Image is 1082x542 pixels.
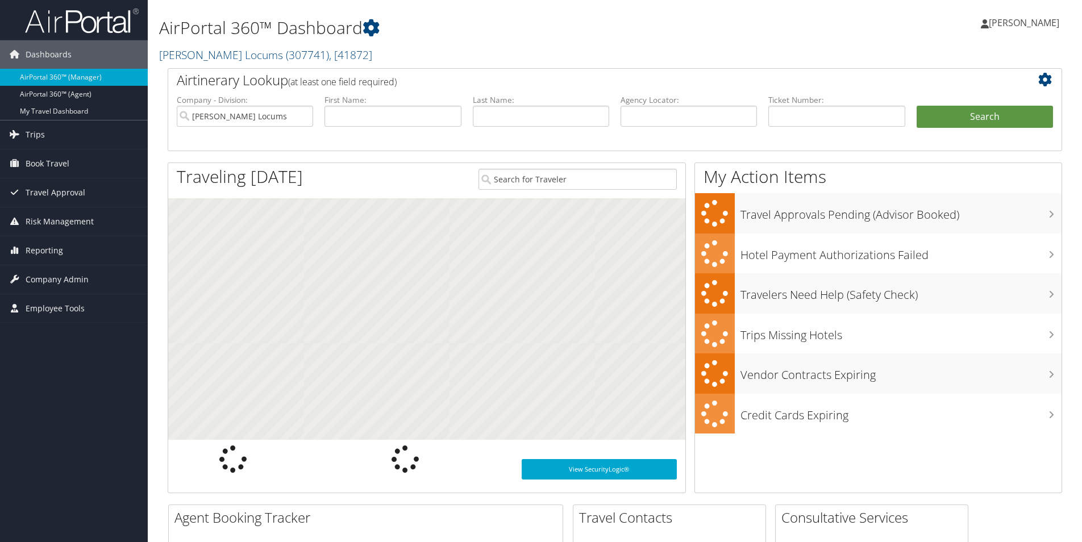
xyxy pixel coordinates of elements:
a: Vendor Contracts Expiring [695,353,1062,394]
span: Travel Approval [26,178,85,207]
span: Trips [26,120,45,149]
h2: Agent Booking Tracker [174,508,563,527]
h2: Travel Contacts [579,508,765,527]
span: Book Travel [26,149,69,178]
h2: Airtinerary Lookup [177,70,979,90]
span: Reporting [26,236,63,265]
span: , [ 41872 ] [329,47,372,62]
h1: Traveling [DATE] [177,165,303,189]
span: [PERSON_NAME] [989,16,1059,29]
h3: Travelers Need Help (Safety Check) [740,281,1062,303]
span: Risk Management [26,207,94,236]
h3: Trips Missing Hotels [740,322,1062,343]
a: View SecurityLogic® [522,459,677,480]
a: [PERSON_NAME] [981,6,1071,40]
h3: Travel Approvals Pending (Advisor Booked) [740,201,1062,223]
span: Company Admin [26,265,89,294]
span: Employee Tools [26,294,85,323]
h3: Hotel Payment Authorizations Failed [740,241,1062,263]
h1: AirPortal 360™ Dashboard [159,16,767,40]
span: Dashboards [26,40,72,69]
a: Credit Cards Expiring [695,394,1062,434]
a: Hotel Payment Authorizations Failed [695,234,1062,274]
a: Trips Missing Hotels [695,314,1062,354]
a: Travelers Need Help (Safety Check) [695,273,1062,314]
label: Ticket Number: [768,94,905,106]
a: [PERSON_NAME] Locums [159,47,372,62]
img: airportal-logo.png [25,7,139,34]
label: First Name: [324,94,461,106]
h1: My Action Items [695,165,1062,189]
label: Company - Division: [177,94,313,106]
h3: Credit Cards Expiring [740,402,1062,423]
label: Agency Locator: [621,94,757,106]
a: Travel Approvals Pending (Advisor Booked) [695,193,1062,234]
span: (at least one field required) [288,76,397,88]
label: Last Name: [473,94,609,106]
h3: Vendor Contracts Expiring [740,361,1062,383]
span: ( 307741 ) [286,47,329,62]
button: Search [917,106,1053,128]
h2: Consultative Services [781,508,968,527]
input: Search for Traveler [478,169,677,190]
